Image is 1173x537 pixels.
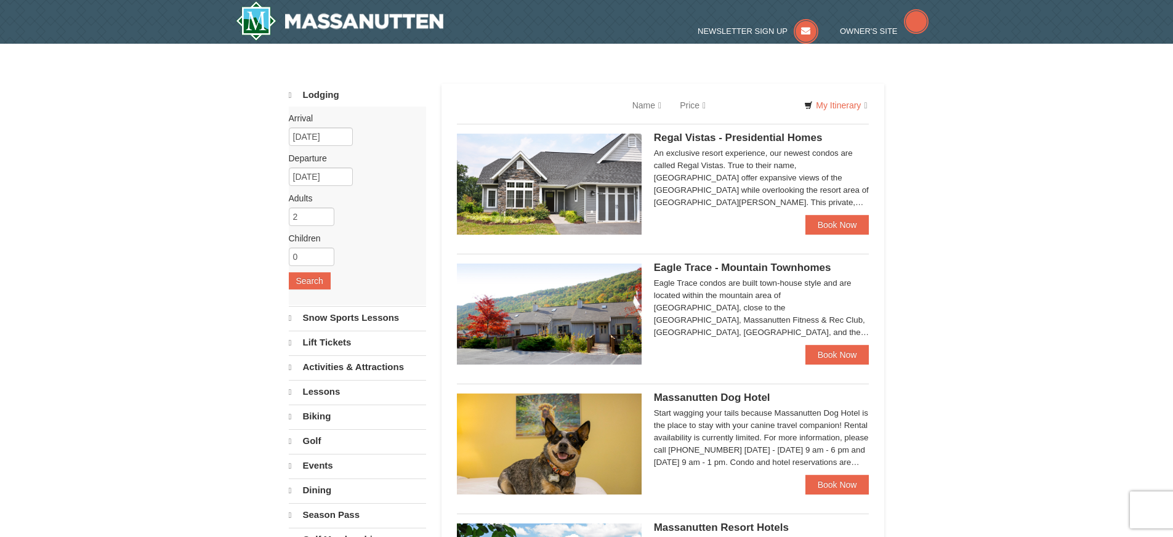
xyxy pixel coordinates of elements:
a: Name [623,93,671,118]
a: Events [289,454,426,477]
label: Departure [289,152,417,164]
a: Golf [289,429,426,453]
span: Owner's Site [840,26,898,36]
img: 27428181-5-81c892a3.jpg [457,394,642,495]
a: Owner's Site [840,26,929,36]
a: Dining [289,478,426,502]
a: Lessons [289,380,426,403]
label: Arrival [289,112,417,124]
div: Eagle Trace condos are built town-house style and are located within the mountain area of [GEOGRA... [654,277,869,339]
span: Eagle Trace - Mountain Townhomes [654,262,831,273]
div: Start wagging your tails because Massanutten Dog Hotel is the place to stay with your canine trav... [654,407,869,469]
a: Lift Tickets [289,331,426,354]
div: An exclusive resort experience, our newest condos are called Regal Vistas. True to their name, [G... [654,147,869,209]
span: Massanutten Resort Hotels [654,522,789,533]
a: Price [671,93,715,118]
a: Book Now [805,475,869,495]
span: Newsletter Sign Up [698,26,788,36]
a: Season Pass [289,503,426,527]
a: Massanutten Resort [236,1,444,41]
a: Lodging [289,84,426,107]
a: Snow Sports Lessons [289,306,426,329]
a: Newsletter Sign Up [698,26,818,36]
a: Biking [289,405,426,428]
img: Massanutten Resort Logo [236,1,444,41]
span: Regal Vistas - Presidential Homes [654,132,823,143]
a: My Itinerary [796,96,875,115]
button: Search [289,272,331,289]
label: Adults [289,192,417,204]
a: Activities & Attractions [289,355,426,379]
a: Book Now [805,345,869,365]
img: 19218991-1-902409a9.jpg [457,134,642,235]
label: Children [289,232,417,244]
img: 19218983-1-9b289e55.jpg [457,264,642,365]
a: Book Now [805,215,869,235]
span: Massanutten Dog Hotel [654,392,770,403]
